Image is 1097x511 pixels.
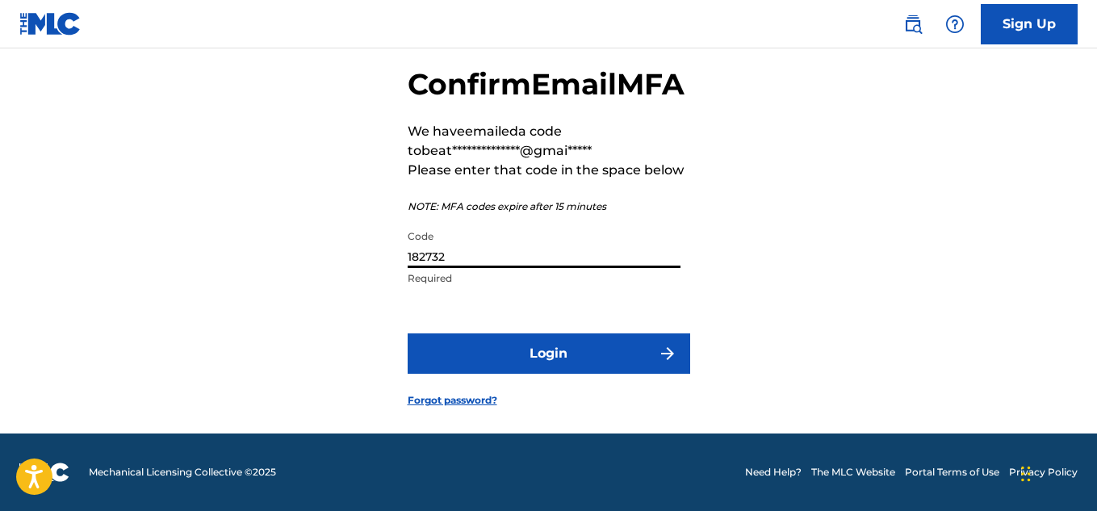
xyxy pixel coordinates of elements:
a: Privacy Policy [1009,465,1078,480]
div: Drag [1021,450,1031,498]
p: NOTE: MFA codes expire after 15 minutes [408,199,690,214]
a: Public Search [897,8,929,40]
img: f7272a7cc735f4ea7f67.svg [658,344,677,363]
a: The MLC Website [811,465,895,480]
a: Need Help? [745,465,802,480]
p: Required [408,271,680,286]
img: search [903,15,923,34]
div: Help [939,8,971,40]
iframe: Chat Widget [1016,434,1097,511]
img: logo [19,463,69,482]
img: help [945,15,965,34]
a: Forgot password? [408,393,497,408]
p: Please enter that code in the space below [408,161,690,180]
a: Portal Terms of Use [905,465,999,480]
h2: Confirm Email MFA [408,66,690,103]
img: MLC Logo [19,12,82,36]
button: Login [408,333,690,374]
a: Sign Up [981,4,1078,44]
span: Mechanical Licensing Collective © 2025 [89,465,276,480]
